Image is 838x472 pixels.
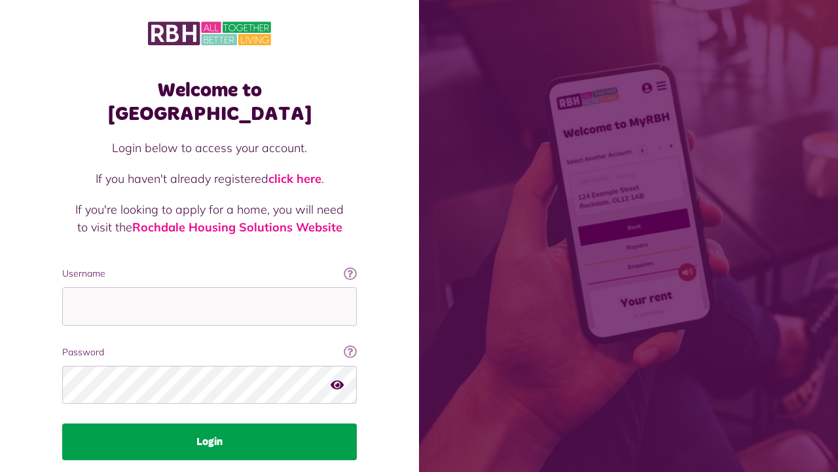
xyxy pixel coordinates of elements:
[132,220,342,235] a: Rochdale Housing Solutions Website
[75,139,344,157] p: Login below to access your account.
[148,20,271,47] img: MyRBH
[75,201,344,236] p: If you're looking to apply for a home, you will need to visit the
[62,423,357,460] button: Login
[268,171,321,186] a: click here
[75,170,344,187] p: If you haven't already registered .
[62,79,357,126] h1: Welcome to [GEOGRAPHIC_DATA]
[62,267,357,281] label: Username
[62,345,357,359] label: Password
